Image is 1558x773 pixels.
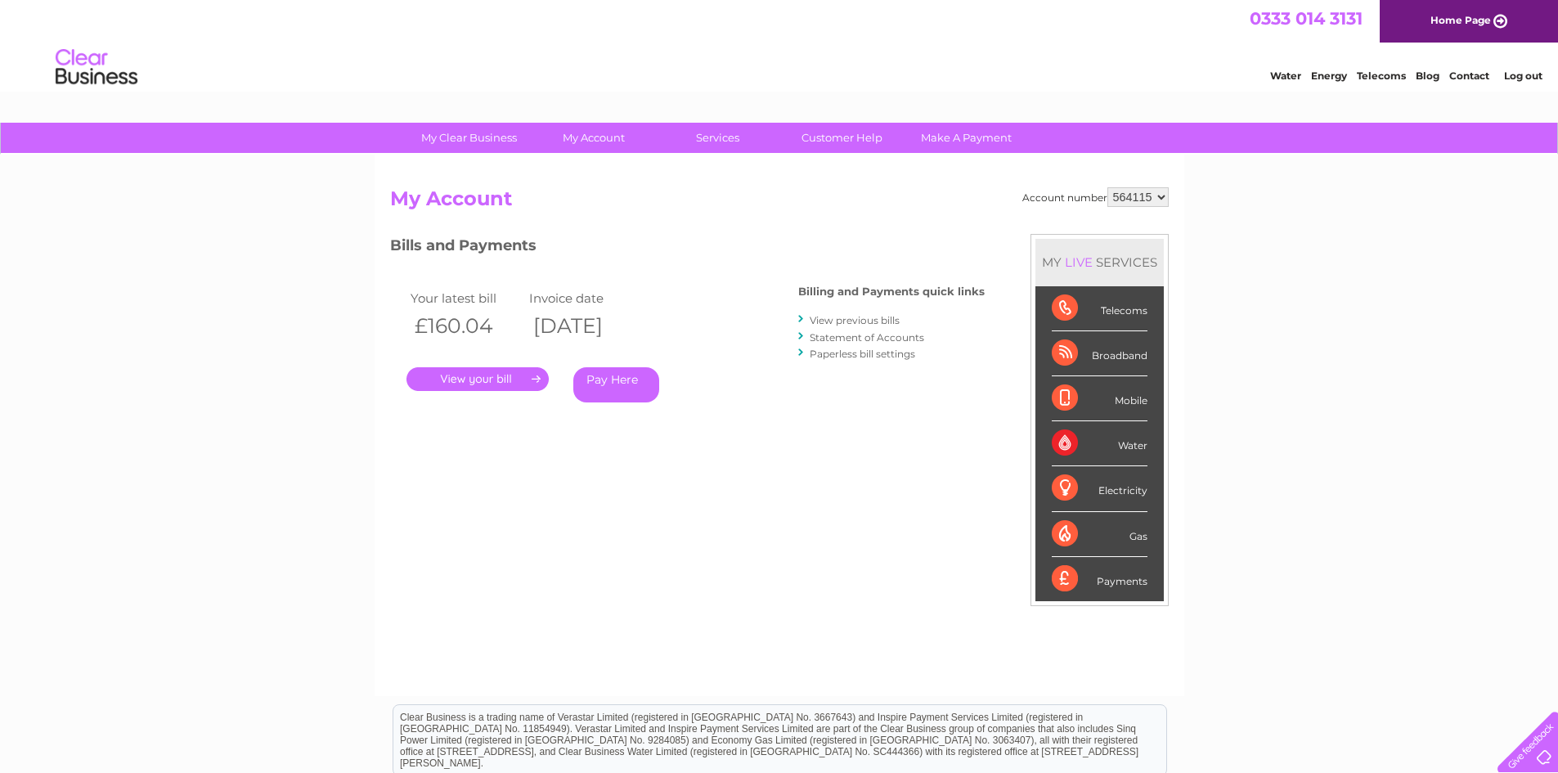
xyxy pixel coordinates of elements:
[810,314,900,326] a: View previous bills
[393,9,1166,79] div: Clear Business is a trading name of Verastar Limited (registered in [GEOGRAPHIC_DATA] No. 3667643...
[525,287,644,309] td: Invoice date
[650,123,785,153] a: Services
[406,309,525,343] th: £160.04
[406,367,549,391] a: .
[402,123,537,153] a: My Clear Business
[810,331,924,344] a: Statement of Accounts
[1062,254,1096,270] div: LIVE
[1052,557,1147,601] div: Payments
[798,285,985,298] h4: Billing and Payments quick links
[1270,70,1301,82] a: Water
[1052,286,1147,331] div: Telecoms
[1504,70,1542,82] a: Log out
[899,123,1034,153] a: Make A Payment
[775,123,909,153] a: Customer Help
[1052,331,1147,376] div: Broadband
[1357,70,1406,82] a: Telecoms
[1416,70,1439,82] a: Blog
[1250,8,1363,29] a: 0333 014 3131
[810,348,915,360] a: Paperless bill settings
[406,287,525,309] td: Your latest bill
[390,187,1169,218] h2: My Account
[573,367,659,402] a: Pay Here
[525,309,644,343] th: [DATE]
[1311,70,1347,82] a: Energy
[1035,239,1164,285] div: MY SERVICES
[390,234,985,263] h3: Bills and Payments
[526,123,661,153] a: My Account
[1052,466,1147,511] div: Electricity
[1052,512,1147,557] div: Gas
[55,43,138,92] img: logo.png
[1052,376,1147,421] div: Mobile
[1022,187,1169,207] div: Account number
[1052,421,1147,466] div: Water
[1449,70,1489,82] a: Contact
